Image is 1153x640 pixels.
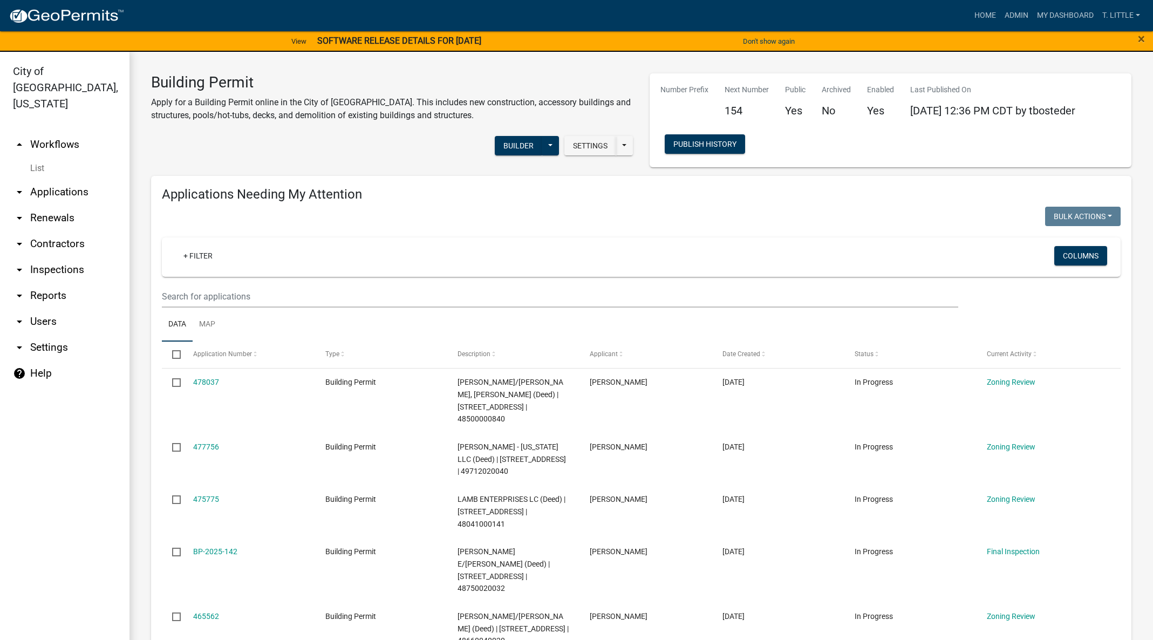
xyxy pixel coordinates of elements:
[193,495,219,503] a: 475775
[162,285,958,308] input: Search for applications
[193,442,219,451] a: 477756
[287,32,311,50] a: View
[193,350,252,358] span: Application Number
[785,84,806,96] p: Public
[579,342,712,367] datatable-header-cell: Applicant
[458,350,490,358] span: Description
[590,442,647,451] span: Ashley Threlkeld
[175,246,221,265] a: + Filter
[325,442,376,451] span: Building Permit
[785,104,806,117] h5: Yes
[855,547,893,556] span: In Progress
[987,378,1035,386] a: Zoning Review
[151,73,633,92] h3: Building Permit
[13,315,26,328] i: arrow_drop_down
[458,547,550,593] span: JOHNSON, FRANKLIN E/KATHRYN L (Deed) | 601 S E ST | 48750020032
[1033,5,1098,26] a: My Dashboard
[987,442,1035,451] a: Zoning Review
[182,342,315,367] datatable-header-cell: Application Number
[855,495,893,503] span: In Progress
[590,547,647,556] span: Franklin E Johnson
[162,308,193,342] a: Data
[590,378,647,386] span: Caitlyn Robins
[325,612,376,621] span: Building Permit
[822,104,851,117] h5: No
[325,547,376,556] span: Building Permit
[1000,5,1033,26] a: Admin
[1098,5,1144,26] a: T. Little
[564,136,616,155] button: Settings
[458,495,565,528] span: LAMB ENTERPRISES LC (Deed) | 1202 N E ST | 48041000141
[447,342,579,367] datatable-header-cell: Description
[844,342,977,367] datatable-header-cell: Status
[970,5,1000,26] a: Home
[722,547,745,556] span: 08/29/2025
[725,84,769,96] p: Next Number
[987,612,1035,621] a: Zoning Review
[13,212,26,224] i: arrow_drop_down
[855,612,893,621] span: In Progress
[722,350,760,358] span: Date Created
[13,289,26,302] i: arrow_drop_down
[193,547,237,556] a: BP-2025-142
[315,342,447,367] datatable-header-cell: Type
[1045,207,1121,226] button: Bulk Actions
[855,442,893,451] span: In Progress
[977,342,1109,367] datatable-header-cell: Current Activity
[855,378,893,386] span: In Progress
[193,308,222,342] a: Map
[712,342,844,367] datatable-header-cell: Date Created
[665,134,745,154] button: Publish History
[739,32,799,50] button: Don't show again
[193,378,219,386] a: 478037
[495,136,542,155] button: Builder
[458,442,566,476] span: D R HORTON - IOWA LLC (Deed) | 2207 N 7TH ST | 49712020040
[987,350,1032,358] span: Current Activity
[855,350,874,358] span: Status
[325,378,376,386] span: Building Permit
[987,547,1040,556] a: Final Inspection
[13,186,26,199] i: arrow_drop_down
[1054,246,1107,265] button: Columns
[13,237,26,250] i: arrow_drop_down
[590,350,618,358] span: Applicant
[13,263,26,276] i: arrow_drop_down
[590,612,647,621] span: Matthew
[725,104,769,117] h5: 154
[1138,31,1145,46] span: ×
[722,495,745,503] span: 09/09/2025
[13,341,26,354] i: arrow_drop_down
[13,367,26,380] i: help
[867,104,894,117] h5: Yes
[722,442,745,451] span: 09/12/2025
[867,84,894,96] p: Enabled
[162,342,182,367] datatable-header-cell: Select
[987,495,1035,503] a: Zoning Review
[660,84,708,96] p: Number Prefix
[458,378,563,423] span: ROBINS, CAITLYN/MCANINCH, JACKSON (Deed) | 1903 W 5TH AVE | 48500000840
[13,138,26,151] i: arrow_drop_up
[590,495,647,503] span: brad lamb
[1138,32,1145,45] button: Close
[193,612,219,621] a: 465562
[151,96,633,122] p: Apply for a Building Permit online in the City of [GEOGRAPHIC_DATA]. This includes new constructi...
[722,378,745,386] span: 09/13/2025
[325,495,376,503] span: Building Permit
[722,612,745,621] span: 08/18/2025
[317,36,481,46] strong: SOFTWARE RELEASE DETAILS FOR [DATE]
[162,187,1121,202] h4: Applications Needing My Attention
[910,84,1075,96] p: Last Published On
[910,104,1075,117] span: [DATE] 12:36 PM CDT by tbosteder
[325,350,339,358] span: Type
[665,140,745,149] wm-modal-confirm: Workflow Publish History
[822,84,851,96] p: Archived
